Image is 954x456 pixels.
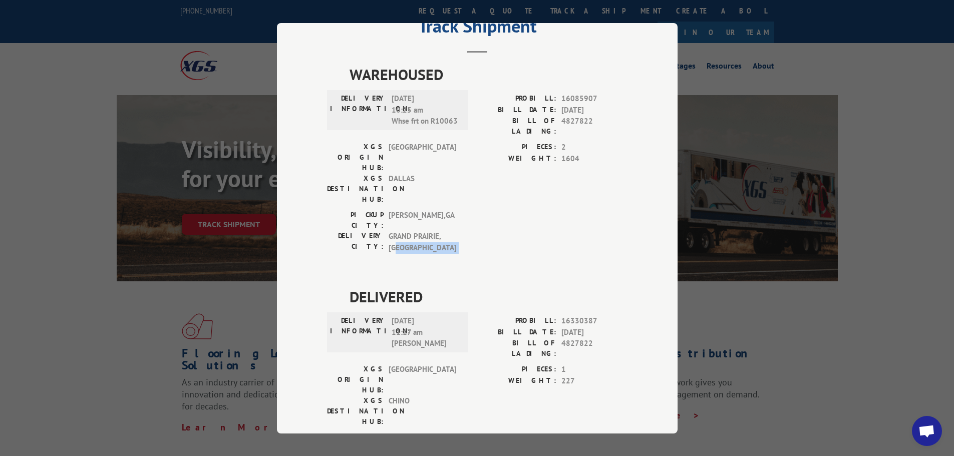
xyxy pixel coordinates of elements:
label: XGS ORIGIN HUB: [327,364,384,395]
span: [DATE] [561,104,627,116]
span: [DATE] 11:17 am [PERSON_NAME] [392,315,459,349]
span: [GEOGRAPHIC_DATA] [389,364,456,395]
label: PROBILL: [477,315,556,327]
label: PIECES: [477,364,556,375]
span: GRAND PRAIRIE , [GEOGRAPHIC_DATA] [389,231,456,253]
label: WEIGHT: [477,375,556,386]
span: DALLAS [389,173,456,205]
span: [GEOGRAPHIC_DATA] [389,142,456,173]
span: 227 [561,375,627,386]
label: XGS DESTINATION HUB: [327,395,384,427]
label: XGS ORIGIN HUB: [327,142,384,173]
span: 16085907 [561,93,627,105]
label: PICKUP CITY: [327,210,384,231]
label: BILL DATE: [477,104,556,116]
span: 4827822 [561,116,627,137]
label: XGS DESTINATION HUB: [327,173,384,205]
label: PICKUP CITY: [327,432,384,453]
label: DELIVERY INFORMATION: [330,93,387,127]
span: 4827822 [561,338,627,359]
span: [DATE] [561,326,627,338]
label: DELIVERY INFORMATION: [330,315,387,349]
span: 1 [561,364,627,375]
label: PROBILL: [477,93,556,105]
a: Open chat [912,416,942,446]
label: DELIVERY CITY: [327,231,384,253]
label: BILL OF LADING: [477,116,556,137]
label: BILL DATE: [477,326,556,338]
span: WAREHOUSED [350,63,627,86]
span: 16330387 [561,315,627,327]
span: CHATSWORTH , GA [389,432,456,453]
h2: Track Shipment [327,19,627,38]
label: PIECES: [477,142,556,153]
span: [DATE] 10:25 am Whse frt on R10063 [392,93,459,127]
span: CHINO [389,395,456,427]
span: 1604 [561,153,627,164]
span: DELIVERED [350,285,627,308]
label: WEIGHT: [477,153,556,164]
span: [PERSON_NAME] , GA [389,210,456,231]
span: 2 [561,142,627,153]
label: BILL OF LADING: [477,338,556,359]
